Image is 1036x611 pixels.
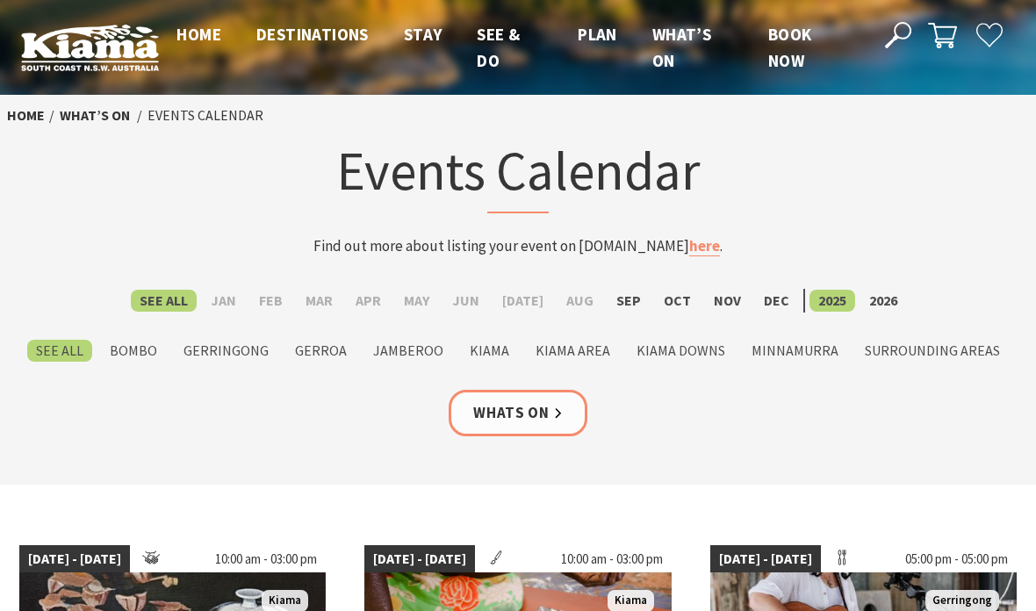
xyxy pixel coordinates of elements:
[147,104,263,126] li: Events Calendar
[206,545,326,573] span: 10:00 am - 03:00 pm
[60,106,130,125] a: What’s On
[856,340,1009,362] label: Surrounding Areas
[395,290,438,312] label: May
[705,290,750,312] label: Nov
[180,234,857,258] p: Find out more about listing your event on [DOMAIN_NAME] .
[101,340,166,362] label: Bombo
[768,24,812,71] span: Book now
[896,545,1017,573] span: 05:00 pm - 05:00 pm
[7,106,45,125] a: Home
[552,545,672,573] span: 10:00 am - 03:00 pm
[443,290,488,312] label: Jun
[347,290,390,312] label: Apr
[527,340,619,362] label: Kiama Area
[743,340,847,362] label: Minnamurra
[202,290,245,312] label: Jan
[710,545,821,573] span: [DATE] - [DATE]
[493,290,552,312] label: [DATE]
[608,290,650,312] label: Sep
[364,545,475,573] span: [DATE] - [DATE]
[449,390,587,436] a: Whats On
[286,340,356,362] label: Gerroa
[477,24,520,71] span: See & Do
[250,290,291,312] label: Feb
[27,340,92,362] label: See All
[180,136,857,213] h1: Events Calendar
[755,290,798,312] label: Dec
[652,24,711,71] span: What’s On
[578,24,617,45] span: Plan
[256,24,369,45] span: Destinations
[21,24,159,71] img: Kiama Logo
[404,24,442,45] span: Stay
[297,290,342,312] label: Mar
[860,290,906,312] label: 2026
[364,340,452,362] label: Jamberoo
[628,340,734,362] label: Kiama Downs
[19,545,130,573] span: [DATE] - [DATE]
[176,24,221,45] span: Home
[809,290,855,312] label: 2025
[461,340,518,362] label: Kiama
[131,290,197,312] label: See All
[159,21,864,75] nav: Main Menu
[689,236,720,256] a: here
[558,290,602,312] label: Aug
[655,290,700,312] label: Oct
[175,340,277,362] label: Gerringong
